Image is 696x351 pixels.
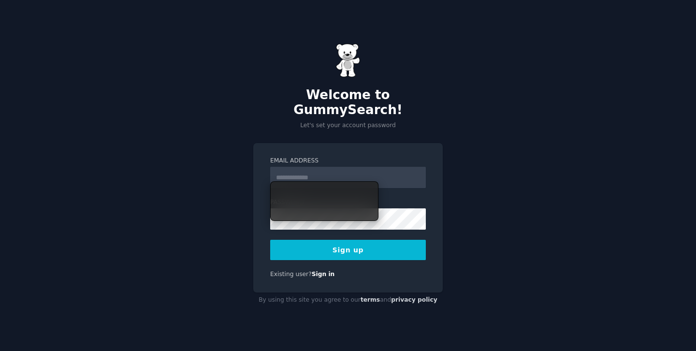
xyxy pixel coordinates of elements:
a: privacy policy [391,296,437,303]
a: terms [361,296,380,303]
p: Let's set your account password [253,121,443,130]
a: Sign in [312,271,335,278]
div: By using this site you agree to our and [253,292,443,308]
label: Email Address [270,157,426,165]
button: Sign up [270,240,426,260]
h2: Welcome to GummySearch! [253,88,443,118]
img: Gummy Bear [336,44,360,77]
span: Existing user? [270,271,312,278]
